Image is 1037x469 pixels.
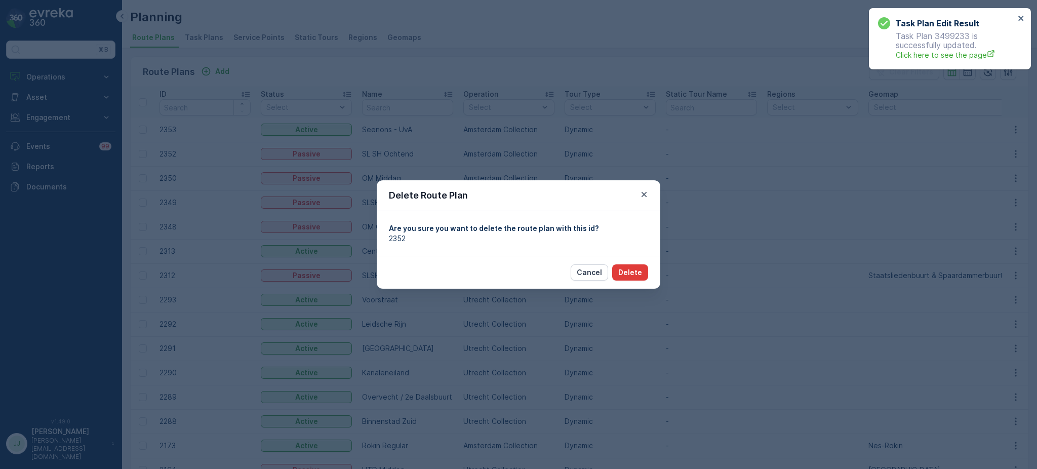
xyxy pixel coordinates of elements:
[618,267,642,278] p: Delete
[389,188,468,203] p: Delete Route Plan
[895,17,979,29] h3: Task Plan Edit Result
[612,264,648,281] button: Delete
[389,223,648,233] p: Are you sure you want to delete the route plan with this id?
[571,264,608,281] button: Cancel
[577,267,602,278] p: Cancel
[389,233,648,244] span: 2352
[896,50,1015,60] a: Click here to see the page
[878,31,1015,60] p: Task Plan 3499233 is successfully updated.
[1018,14,1025,24] button: close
